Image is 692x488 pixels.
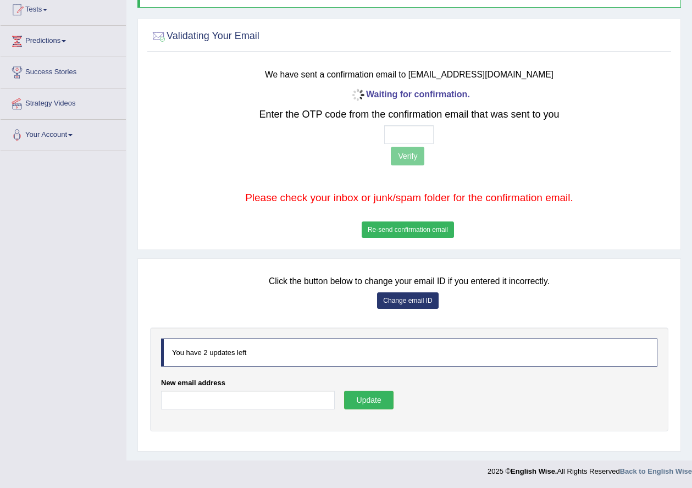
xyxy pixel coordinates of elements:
small: We have sent a confirmation email to [EMAIL_ADDRESS][DOMAIN_NAME] [265,70,553,79]
small: Click the button below to change your email ID if you entered it incorrectly. [269,276,550,286]
h2: Enter the OTP code from the confirmation email that was sent to you [194,109,624,120]
a: Predictions [1,26,126,53]
b: Waiting for confirmation. [348,90,470,99]
strong: English Wise. [511,467,557,475]
a: Strategy Videos [1,88,126,116]
div: 2025 © All Rights Reserved [488,461,692,476]
label: New email address [161,378,225,388]
div: You have 2 updates left [161,339,657,367]
p: Please check your inbox or junk/spam folder for the confirmation email. [194,190,624,206]
button: Change email ID [377,292,438,309]
h2: Validating Your Email [150,28,259,45]
button: Update [344,391,394,409]
a: Success Stories [1,57,126,85]
a: Back to English Wise [620,467,692,475]
a: Your Account [1,120,126,147]
button: Re-send confirmation email [362,221,454,238]
img: icon-progress-circle-small.gif [348,86,366,104]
